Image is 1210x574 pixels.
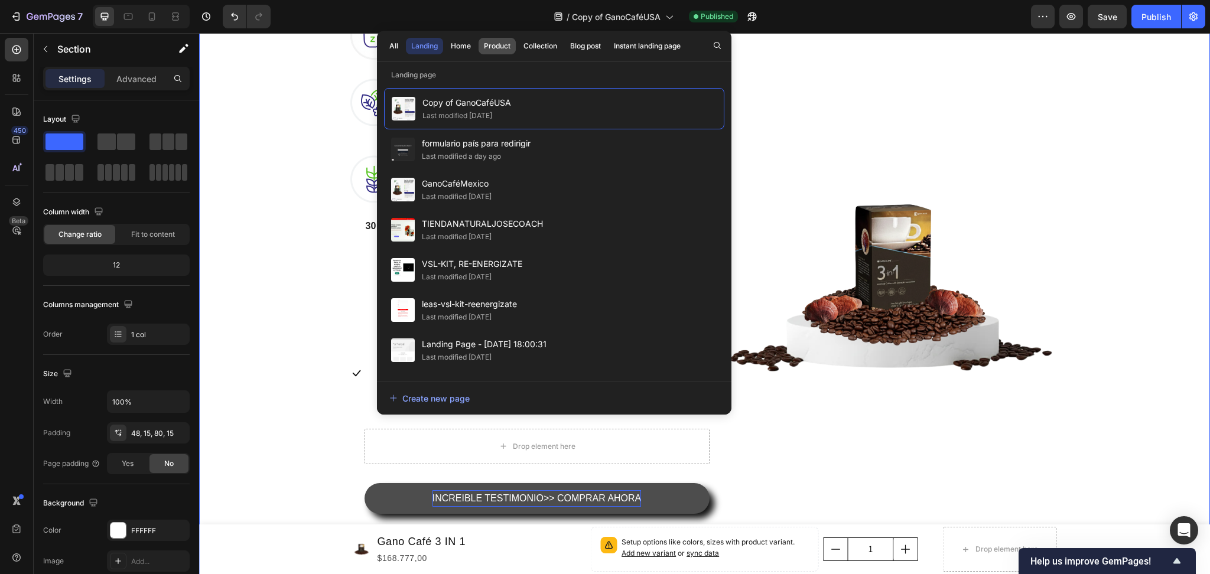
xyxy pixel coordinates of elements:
span: Custom code [175,276,501,291]
input: Auto [108,391,189,412]
div: Background Image [165,201,510,396]
div: Product [484,41,510,51]
div: Landing [411,41,438,51]
span: / [567,11,570,23]
span: Copy of GanoCaféUSA [422,96,511,110]
div: Create new page [389,392,470,405]
div: Blog post [570,41,601,51]
span: VSL-KIT, RE-ENERGIZATE [422,257,522,271]
button: Show survey - Help us improve GemPages! [1030,554,1184,568]
div: Undo/Redo [223,5,271,28]
div: Last modified [DATE] [422,110,492,122]
p: Setup options like colors, sizes with product variant. [422,504,610,526]
iframe: Design area [199,33,1210,574]
p: INCREIBLE TESTIMONIO>> COMPRAR AHORA [233,457,443,474]
div: 450 [11,126,28,135]
p: Landing page [377,69,731,81]
span: Change ratio [58,229,102,240]
div: Drop element here [776,511,839,521]
span: or [477,516,520,524]
button: Publish [1131,5,1181,28]
span: Fit to content [131,229,175,240]
div: Image [43,556,64,566]
div: Drop element here [314,409,376,418]
p: El “hongo de la inmortalidad”: refuerza defensas, combate el cansancio y aporta antioxidantes [209,68,495,102]
div: Publish [1141,11,1171,23]
div: Last modified a day ago [422,151,501,162]
span: TIENDANATURALJOSECOACH [422,217,543,231]
p: Textura suave y cremosa sin necesidad de leche, hace que cada taza sea ligera y fácil de digerir. [209,145,495,180]
div: Last modified [DATE] [422,231,492,243]
p: Settings [58,73,92,85]
span: Publish the page to see the content. [175,293,501,305]
button: All [384,38,404,54]
div: $168.777,00 [177,518,268,533]
p: Advanced [116,73,157,85]
span: Help us improve GemPages! [1030,556,1170,567]
img: gempages_578635107179430631-fe4f45e6-c24e-4a59-a5b7-c8a39fee518f.png [515,21,860,452]
button: <p>INCREIBLE TESTIMONIO&gt;&gt; COMPRAR AHORA</p> [165,450,510,481]
span: Save [1098,12,1117,22]
button: Product [479,38,516,54]
div: 48, 15, 80, 15 [131,428,187,439]
div: Columns management [43,297,135,313]
input: quantity [649,505,695,527]
div: Rich Text Editor. Editing area: main [233,457,443,474]
p: Energía rápida, mejora el enfoque y la productividad en minutos. [209,2,480,19]
div: Order [43,329,63,340]
h1: Gano Café 3 IN 1 [177,500,268,518]
button: Instant landing page [609,38,686,54]
button: increment [695,505,718,527]
button: Collection [518,38,562,54]
div: Layout [43,112,83,128]
video: Video [165,201,510,396]
span: Landing Page - [DATE] 18:00:31 [422,337,547,351]
div: FFFFFF [131,526,187,536]
span: Add new variant [422,516,477,524]
button: Save [1088,5,1127,28]
div: Last modified [DATE] [422,311,492,323]
span: formulario país para redirigir [422,136,531,151]
div: Size [43,366,74,382]
div: Last modified [DATE] [422,351,492,363]
button: Blog post [565,38,606,54]
span: Published [701,11,733,22]
p: Section [57,42,154,56]
button: decrement [625,505,649,527]
span: Copy of GanoCaféUSA [572,11,661,23]
div: This is your text block. Click to edit and make it your own. Share your product's story or servic... [175,324,501,377]
div: Column width [43,204,106,220]
p: 7 [77,9,83,24]
button: Landing [406,38,443,54]
span: Yes [122,458,134,469]
button: Create new page [389,386,720,410]
div: Last modified [DATE] [422,191,492,203]
span: No [164,458,174,469]
span: GanoCaféMexico [422,177,492,191]
button: Home [445,38,476,54]
div: Collection [523,41,557,51]
div: Open Intercom Messenger [1170,516,1198,544]
button: 7 [5,5,88,28]
strong: Crema no láctea especial [209,124,343,136]
div: Home [451,41,471,51]
div: 12 [45,257,187,273]
div: Background [43,495,100,511]
div: Add... [131,556,187,567]
div: Last modified [DATE] [422,271,492,283]
div: Width [43,396,63,407]
div: 1 col [131,330,187,340]
div: All [389,41,398,51]
span: leas-vsl-kit-reenergizate [422,297,517,311]
p: 30 Dias de garantia sobre reembolsos [167,186,509,200]
span: sync data [487,516,520,524]
div: Beta [9,216,28,226]
div: Color [43,525,61,536]
h3: Ganoderma lucidum ([PERSON_NAME]) [208,45,496,63]
span: INCREIBLE TESTIMONIO [178,223,497,253]
div: Page padding [43,458,100,469]
div: Padding [43,428,70,438]
div: Instant landing page [614,41,681,51]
